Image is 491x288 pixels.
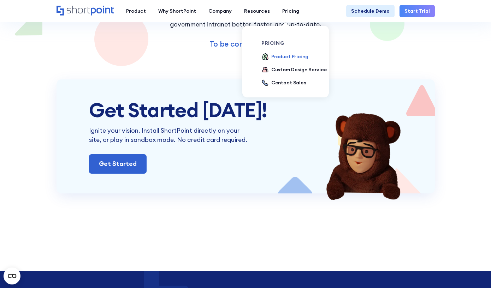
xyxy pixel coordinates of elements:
a: Why ShortPoint [152,5,202,17]
div: Product [126,7,146,15]
div: Resources [244,7,270,15]
div: Get Started [DATE]! [89,99,403,121]
a: Product [120,5,152,17]
a: Get Started [89,154,147,173]
a: Company [202,5,238,17]
div: Why ShortPoint [158,7,196,15]
div: Custom Design Service [271,66,327,73]
a: Resources [238,5,276,17]
p: Ignite your vision. Install ShortPoint directly on your site, or play in sandbox mode. No credit ... [89,126,253,145]
div: Product Pricing [271,53,308,60]
div: pricing [261,41,331,46]
a: Schedule Demo [346,5,395,17]
p: To be continued... [209,39,272,49]
a: Pricing [276,5,306,17]
a: Product Pricing [261,53,308,61]
div: Company [208,7,232,15]
a: Custom Design Service [261,66,327,74]
a: Home [57,6,114,16]
a: Start Trial [400,5,435,17]
a: To be continued... [209,39,281,49]
div: Pricing [282,7,299,15]
button: Open CMP widget [4,268,20,284]
a: Contact Sales [261,79,306,87]
iframe: Chat Widget [364,206,491,288]
div: Contact Sales [271,79,306,86]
